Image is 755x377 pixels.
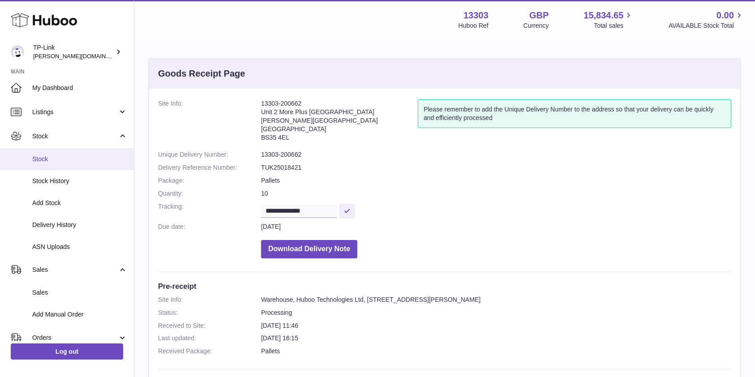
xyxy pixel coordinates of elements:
span: AVAILABLE Stock Total [669,21,744,30]
strong: 13303 [463,9,489,21]
dt: Site Info: [158,99,261,146]
dd: [DATE] [261,223,731,231]
dd: Warehouse, Huboo Technologies Ltd, [STREET_ADDRESS][PERSON_NAME] [261,296,731,304]
dd: TUK25018421 [261,163,731,172]
div: Please remember to add the Unique Delivery Number to the address so that your delivery can be qui... [418,99,731,128]
a: Log out [11,343,123,360]
dt: Last updated: [158,334,261,343]
dt: Due date: [158,223,261,231]
span: [PERSON_NAME][DOMAIN_NAME][EMAIL_ADDRESS][DOMAIN_NAME] [33,52,226,60]
span: Stock [32,155,127,163]
dt: Unique Delivery Number: [158,150,261,159]
dt: Received Package: [158,347,261,356]
span: Orders [32,334,118,342]
span: Stock History [32,177,127,185]
span: Add Manual Order [32,310,127,319]
a: 15,834.65 Total sales [583,9,634,30]
span: Total sales [594,21,634,30]
span: Listings [32,108,118,116]
address: 13303-200662 Unit 2 More Plus [GEOGRAPHIC_DATA] [PERSON_NAME][GEOGRAPHIC_DATA] [GEOGRAPHIC_DATA] ... [261,99,418,146]
dt: Package: [158,176,261,185]
span: Sales [32,288,127,297]
dd: [DATE] 16:15 [261,334,731,343]
span: Sales [32,266,118,274]
div: Currency [523,21,549,30]
span: Add Stock [32,199,127,207]
dd: 13303-200662 [261,150,731,159]
img: susie.li@tp-link.com [11,45,24,59]
strong: GBP [529,9,549,21]
dt: Quantity: [158,189,261,198]
dt: Delivery Reference Number: [158,163,261,172]
dt: Tracking: [158,202,261,218]
div: TP-Link [33,43,114,60]
span: Stock [32,132,118,141]
h3: Pre-receipt [158,281,731,291]
span: My Dashboard [32,84,127,92]
dd: Pallets [261,347,731,356]
button: Download Delivery Note [261,240,357,258]
span: 0.00 [716,9,734,21]
dd: 10 [261,189,731,198]
dt: Status: [158,308,261,317]
a: 0.00 AVAILABLE Stock Total [669,9,744,30]
dt: Received to Site: [158,321,261,330]
dd: Processing [261,308,731,317]
dd: [DATE] 11:46 [261,321,731,330]
span: 15,834.65 [583,9,623,21]
h3: Goods Receipt Page [158,68,245,80]
dt: Site Info: [158,296,261,304]
span: Delivery History [32,221,127,229]
span: ASN Uploads [32,243,127,251]
dd: Pallets [261,176,731,185]
div: Huboo Ref [459,21,489,30]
